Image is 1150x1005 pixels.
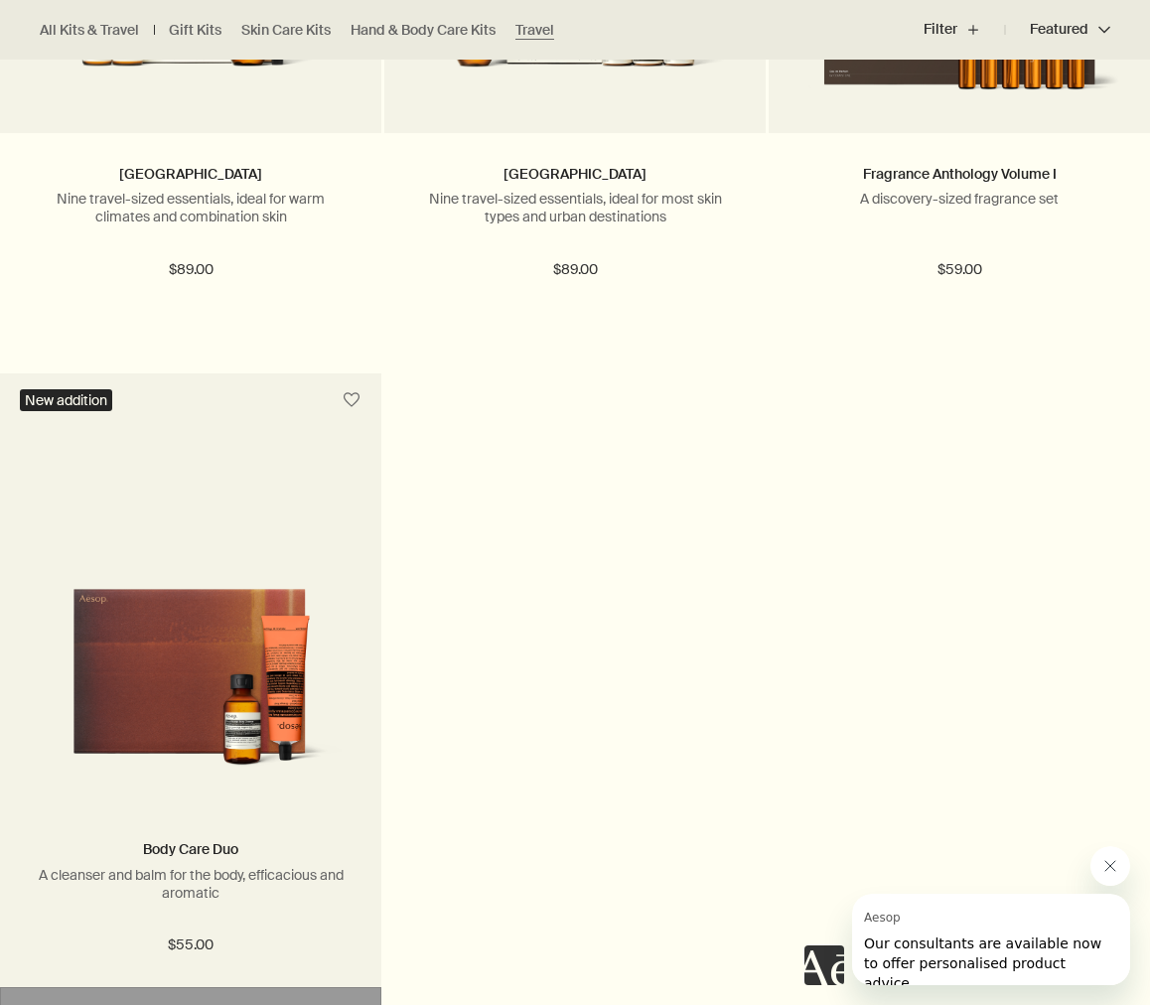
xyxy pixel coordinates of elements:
a: Skin Care Kits [241,21,331,40]
div: New addition [20,389,112,411]
p: A cleanser and balm for the body, efficacious and aromatic [30,866,352,902]
img: A body cleanser and balm alongside a recycled cardboard gift box. [30,584,352,780]
div: Aesop says "Our consultants are available now to offer personalised product advice.". Open messag... [804,846,1130,985]
a: Travel [515,21,554,40]
button: Filter [924,6,1005,54]
a: Gift Kits [169,21,221,40]
a: Body Care Duo [143,840,238,858]
span: $89.00 [169,258,214,282]
iframe: Close message from Aesop [1090,846,1130,886]
p: Nine travel-sized essentials, ideal for most skin types and urban destinations [414,190,736,225]
span: $89.00 [553,258,598,282]
span: Our consultants are available now to offer personalised product advice. [12,42,249,97]
a: Hand & Body Care Kits [351,21,496,40]
span: $59.00 [937,258,982,282]
button: Featured [1005,6,1110,54]
iframe: no content [804,945,844,985]
a: [GEOGRAPHIC_DATA] [119,165,262,183]
iframe: Message from Aesop [852,894,1130,985]
p: Nine travel-sized essentials, ideal for warm climates and combination skin [30,190,352,225]
a: [GEOGRAPHIC_DATA] [503,165,647,183]
a: All Kits & Travel [40,21,139,40]
p: A discovery-sized fragrance set [798,190,1120,208]
a: Fragrance Anthology Volume I [863,165,1057,183]
button: Save to cabinet [334,382,369,418]
span: $55.00 [168,933,214,957]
